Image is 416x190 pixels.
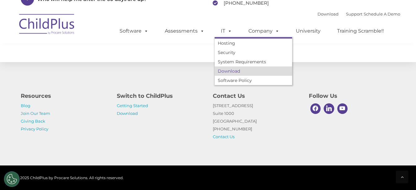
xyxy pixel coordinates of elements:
[16,175,124,180] span: © 2025 ChildPlus by Procare Solutions. All rights reserved.
[213,102,300,141] p: [STREET_ADDRESS] Suite 1000 [GEOGRAPHIC_DATA] [PHONE_NUMBER]
[322,102,336,115] a: Linkedin
[336,102,349,115] a: Youtube
[215,57,292,66] a: System Requirements
[16,10,78,41] img: ChildPlus by Procare Solutions
[364,11,400,16] a: Schedule A Demo
[290,25,327,37] a: University
[213,134,234,139] a: Contact Us
[213,92,300,100] h4: Contact Us
[309,92,396,100] h4: Follow Us
[215,76,292,85] a: Software Policy
[21,111,50,116] a: Join Our Team
[21,119,45,124] a: Giving Back
[4,171,20,187] button: Cookies Settings
[117,103,148,108] a: Getting Started
[21,103,30,108] a: Blog
[331,25,390,37] a: Training Scramble!!
[117,92,204,100] h4: Switch to ChildPlus
[317,11,339,16] a: Download
[113,25,155,37] a: Software
[159,25,211,37] a: Assessments
[21,92,107,100] h4: Resources
[215,38,292,48] a: Hosting
[215,48,292,57] a: Security
[215,25,238,37] a: IT
[346,11,362,16] a: Support
[117,111,138,116] a: Download
[21,126,48,131] a: Privacy Policy
[317,11,400,16] font: |
[242,25,286,37] a: Company
[309,102,322,115] a: Facebook
[215,66,292,76] a: Download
